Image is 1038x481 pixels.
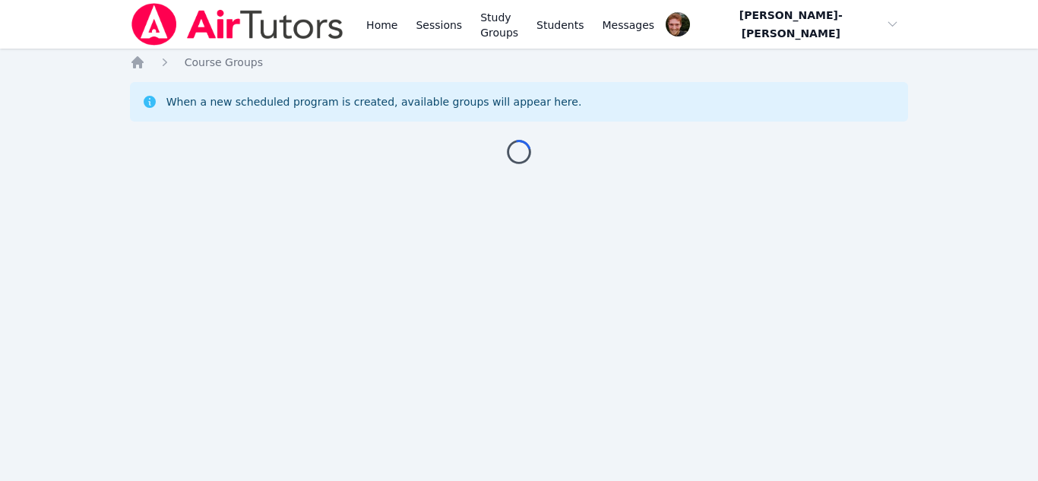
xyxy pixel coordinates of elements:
[185,55,263,70] a: Course Groups
[130,3,345,46] img: Air Tutors
[130,55,909,70] nav: Breadcrumb
[185,56,263,68] span: Course Groups
[166,94,582,109] div: When a new scheduled program is created, available groups will appear here.
[603,17,655,33] span: Messages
